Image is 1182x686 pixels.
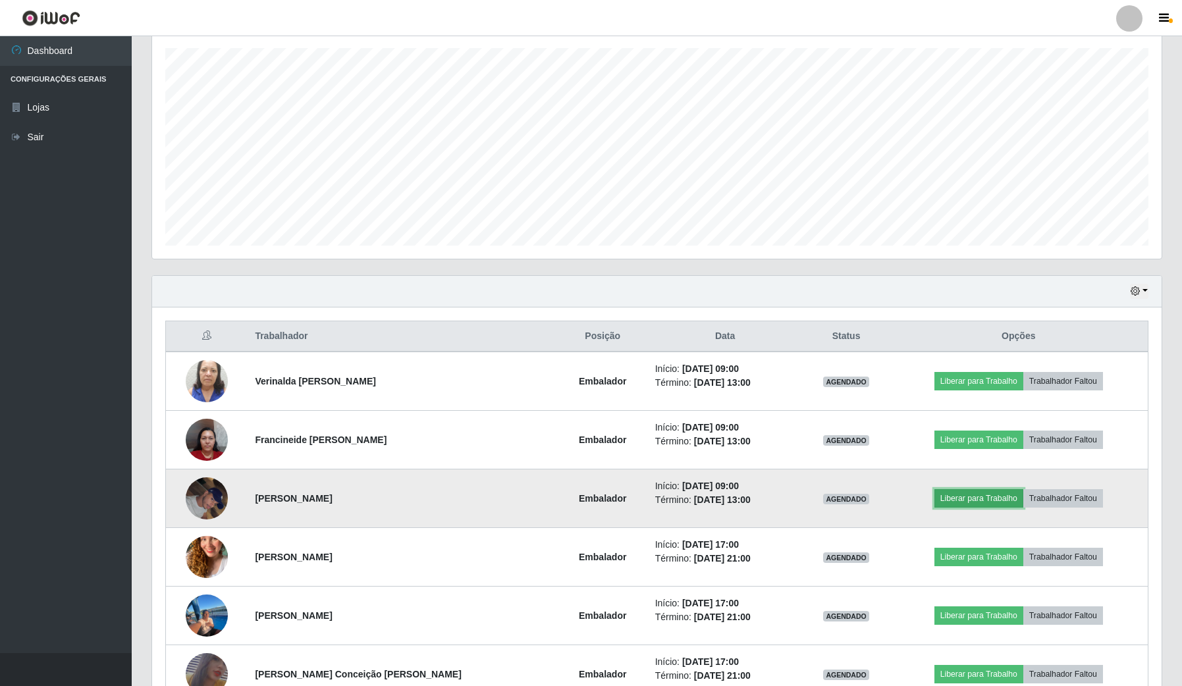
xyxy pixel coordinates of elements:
time: [DATE] 21:00 [694,670,751,681]
li: Término: [655,610,795,624]
img: CoreUI Logo [22,10,80,26]
time: [DATE] 09:00 [682,481,739,491]
strong: Embalador [579,493,626,504]
span: AGENDADO [823,377,869,387]
th: Trabalhador [247,321,558,352]
strong: Embalador [579,669,626,679]
time: [DATE] 21:00 [694,553,751,564]
button: Trabalhador Faltou [1023,431,1103,449]
button: Trabalhador Faltou [1023,606,1103,625]
button: Liberar para Trabalho [934,665,1023,683]
img: 1735852864597.jpeg [186,411,228,467]
strong: Embalador [579,376,626,386]
span: AGENDADO [823,611,869,621]
button: Trabalhador Faltou [1023,489,1103,508]
li: Término: [655,669,795,683]
li: Início: [655,538,795,552]
button: Liberar para Trabalho [934,489,1023,508]
strong: Francineide [PERSON_NAME] [255,435,387,445]
span: AGENDADO [823,552,869,563]
span: AGENDADO [823,494,869,504]
li: Término: [655,493,795,507]
th: Opções [890,321,1148,352]
strong: [PERSON_NAME] Conceição [PERSON_NAME] [255,669,462,679]
strong: [PERSON_NAME] [255,552,332,562]
span: AGENDADO [823,435,869,446]
time: [DATE] 21:00 [694,612,751,622]
time: [DATE] 09:00 [682,363,739,374]
button: Liberar para Trabalho [934,372,1023,390]
th: Posição [558,321,647,352]
strong: [PERSON_NAME] [255,493,332,504]
img: 1751464459440.jpeg [186,519,228,594]
button: Liberar para Trabalho [934,548,1023,566]
th: Data [647,321,803,352]
time: [DATE] 17:00 [682,598,739,608]
time: [DATE] 13:00 [694,494,751,505]
time: [DATE] 09:00 [682,422,739,433]
time: [DATE] 13:00 [694,377,751,388]
strong: Embalador [579,435,626,445]
li: Término: [655,435,795,448]
li: Término: [655,552,795,566]
th: Status [803,321,890,352]
strong: Verinalda [PERSON_NAME] [255,376,376,386]
li: Término: [655,376,795,390]
button: Trabalhador Faltou [1023,665,1103,683]
strong: Embalador [579,610,626,621]
time: [DATE] 17:00 [682,539,739,550]
strong: Embalador [579,552,626,562]
button: Liberar para Trabalho [934,606,1023,625]
time: [DATE] 13:00 [694,436,751,446]
li: Início: [655,655,795,669]
button: Liberar para Trabalho [934,431,1023,449]
img: 1754884192985.jpeg [186,586,228,645]
strong: [PERSON_NAME] [255,610,332,621]
button: Trabalhador Faltou [1023,372,1103,390]
img: 1754491826586.jpeg [186,470,228,526]
li: Início: [655,479,795,493]
li: Início: [655,362,795,376]
button: Trabalhador Faltou [1023,548,1103,566]
li: Início: [655,596,795,610]
span: AGENDADO [823,670,869,680]
time: [DATE] 17:00 [682,656,739,667]
li: Início: [655,421,795,435]
img: 1728324895552.jpeg [186,344,228,419]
